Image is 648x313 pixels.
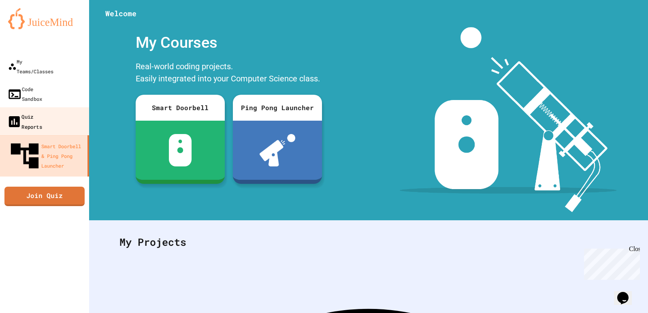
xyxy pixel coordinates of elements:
[3,3,56,51] div: Chat with us now!Close
[169,134,192,166] img: sdb-white.svg
[7,84,42,104] div: Code Sandbox
[614,281,640,305] iframe: chat widget
[7,111,42,131] div: Quiz Reports
[132,58,326,89] div: Real-world coding projects. Easily integrated into your Computer Science class.
[581,245,640,280] iframe: chat widget
[233,95,322,121] div: Ping Pong Launcher
[8,139,84,172] div: Smart Doorbell & Ping Pong Launcher
[8,57,53,76] div: My Teams/Classes
[136,95,225,121] div: Smart Doorbell
[260,134,296,166] img: ppl-with-ball.png
[132,27,326,58] div: My Courses
[4,187,85,206] a: Join Quiz
[400,27,617,212] img: banner-image-my-projects.png
[111,226,626,258] div: My Projects
[8,8,81,29] img: logo-orange.svg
